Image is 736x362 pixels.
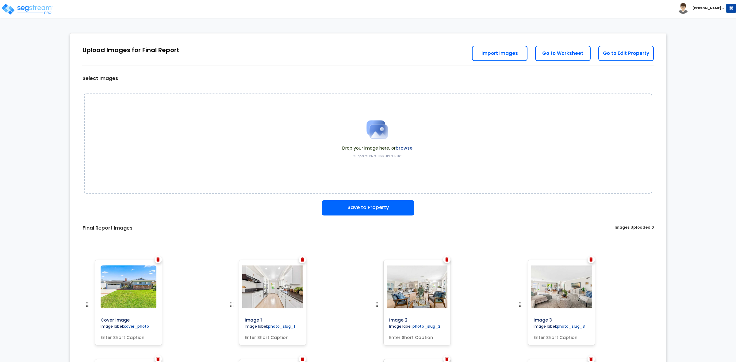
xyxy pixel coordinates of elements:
[301,357,304,361] img: Trash Icon
[98,324,151,330] label: Image label:
[373,301,380,308] img: drag handle
[445,357,449,361] img: Trash Icon
[362,114,393,145] img: Upload Icon
[412,324,440,329] label: photo_slug_2
[651,225,654,230] span: 0
[1,3,53,15] img: logo_pro_r.png
[84,301,91,308] img: drag handle
[396,145,412,151] label: browse
[242,324,297,330] label: Image label:
[342,145,412,151] span: Drop your image here, or
[124,324,149,329] label: cover_photo
[228,301,236,308] img: drag handle
[445,257,449,262] img: Trash Icon
[82,225,132,232] label: Final Report Images
[387,324,443,330] label: Image label:
[242,332,303,341] input: Enter Short Caption
[589,357,593,361] img: Trash Icon
[615,225,654,232] label: Images Uploaded:
[472,46,527,61] a: Import Images
[268,324,295,329] label: photo_slug_1
[98,332,159,341] input: Enter Short Caption
[678,3,688,14] img: avatar.png
[301,257,304,262] img: Trash Icon
[692,6,721,10] b: [PERSON_NAME]
[322,200,414,215] button: Save to Property
[387,332,447,341] input: Enter Short Caption
[156,357,160,361] img: Trash Icon
[589,257,593,262] img: Trash Icon
[598,46,654,61] a: Go to Edit Property
[531,324,587,330] label: Image label:
[557,324,585,329] label: photo_slug_3
[353,154,401,158] label: Supports: PNG, JPG, JPEG, HEIC
[82,46,179,55] div: Upload Images for Final Report
[156,257,160,262] img: Trash Icon
[82,75,118,82] label: Select Images
[531,332,592,341] input: Enter Short Caption
[517,301,524,308] img: drag handle
[535,46,591,61] a: Go to Worksheet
